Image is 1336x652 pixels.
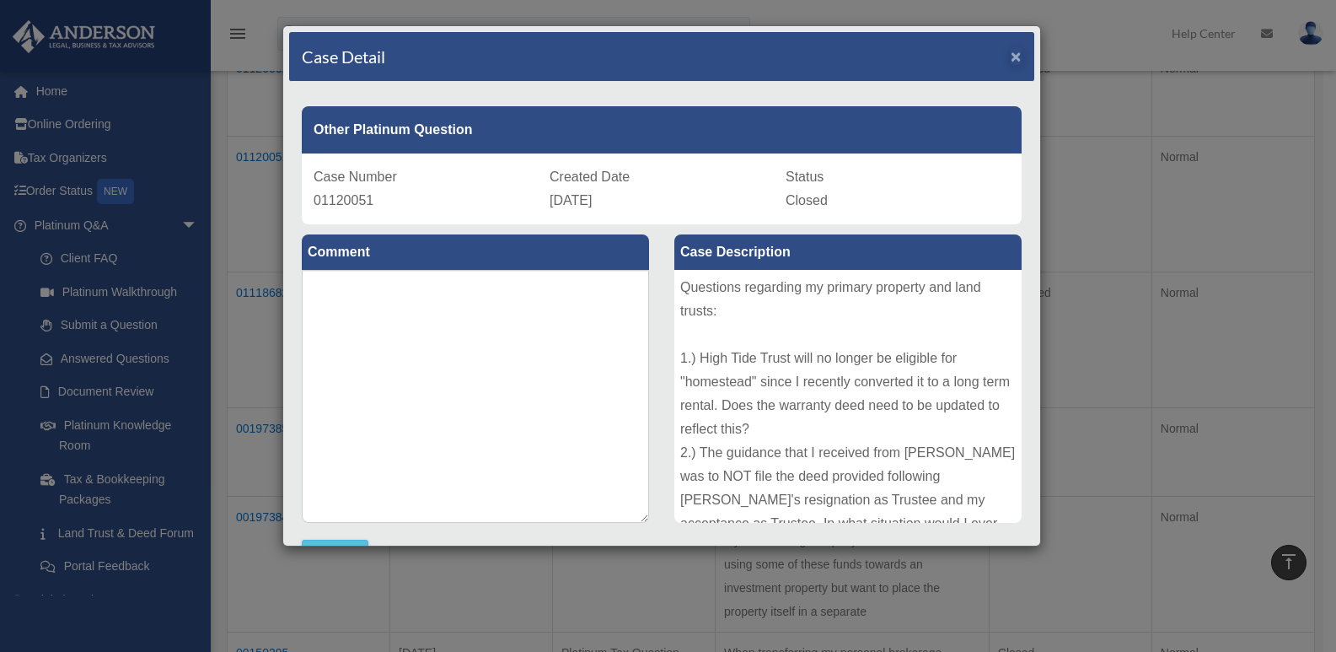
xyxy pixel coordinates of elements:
[314,170,397,184] span: Case Number
[314,193,373,207] span: 01120051
[1011,47,1022,65] button: Close
[674,234,1022,270] label: Case Description
[786,170,824,184] span: Status
[550,193,592,207] span: [DATE]
[674,270,1022,523] div: Questions regarding my primary property and land trusts: 1.) High Tide Trust will no longer be el...
[1011,46,1022,66] span: ×
[302,234,649,270] label: Comment
[302,106,1022,154] div: Other Platinum Question
[302,45,385,68] h4: Case Detail
[302,540,368,565] button: Comment
[550,170,630,184] span: Created Date
[786,193,828,207] span: Closed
